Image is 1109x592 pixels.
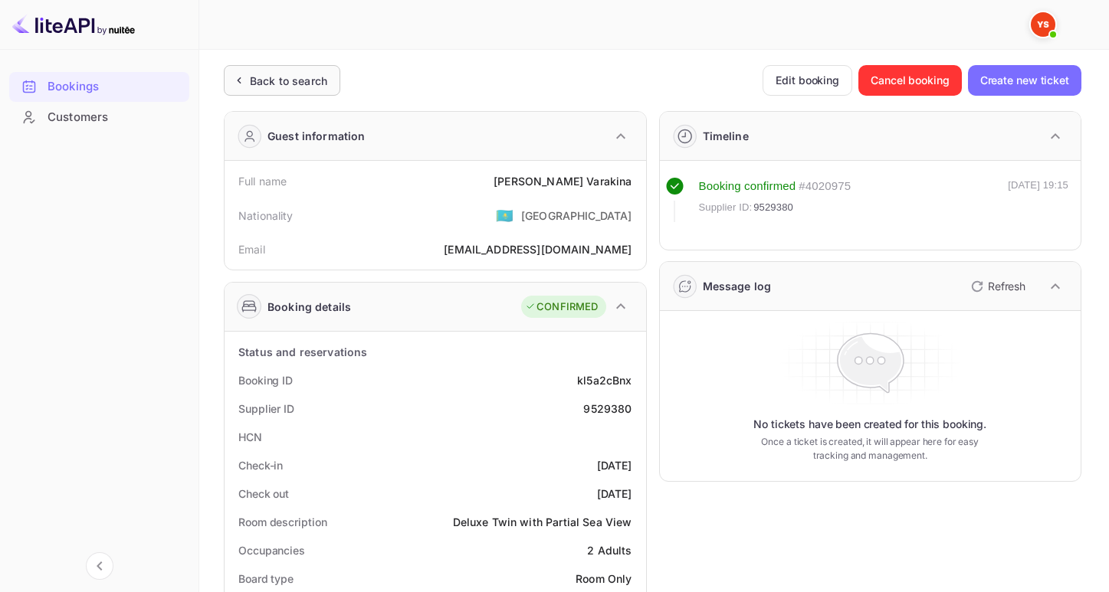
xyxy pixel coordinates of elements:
[9,103,189,131] a: Customers
[1031,12,1055,37] img: Yandex Support
[238,344,367,360] div: Status and reservations
[799,178,851,195] div: # 4020975
[583,401,632,417] div: 9529380
[238,571,294,587] div: Board type
[758,435,983,463] p: Once a ticket is created, it will appear here for easy tracking and management.
[753,417,986,432] p: No tickets have been created for this booking.
[238,401,294,417] div: Supplier ID
[576,571,632,587] div: Room Only
[699,178,796,195] div: Booking confirmed
[968,65,1081,96] button: Create new ticket
[597,486,632,502] div: [DATE]
[496,201,513,229] span: United States
[753,200,793,215] span: 9529380
[699,200,753,215] span: Supplier ID:
[238,429,262,445] div: HCN
[9,103,189,132] div: Customers
[597,457,632,473] div: [DATE]
[48,109,182,126] div: Customers
[962,274,1032,299] button: Refresh
[238,542,305,558] div: Occupancies
[988,278,1025,294] p: Refresh
[267,299,351,315] div: Booking details
[238,208,294,224] div: Nationality
[858,65,962,96] button: Cancel booking
[703,278,772,294] div: Message log
[238,486,289,502] div: Check out
[577,372,632,388] div: kl5a2cBnx
[238,173,287,189] div: Full name
[587,542,632,558] div: 2 Adults
[48,78,182,96] div: Bookings
[238,241,265,257] div: Email
[444,241,632,257] div: [EMAIL_ADDRESS][DOMAIN_NAME]
[494,173,632,189] div: [PERSON_NAME] Varakina
[525,299,598,315] div: CONFIRMED
[9,72,189,100] a: Bookings
[250,73,327,89] div: Back to search
[267,128,366,144] div: Guest information
[238,372,293,388] div: Booking ID
[453,514,632,530] div: Deluxe Twin with Partial Sea View
[238,514,326,530] div: Room description
[703,128,749,144] div: Timeline
[12,12,135,37] img: LiteAPI logo
[86,552,113,580] button: Collapse navigation
[763,65,852,96] button: Edit booking
[9,72,189,102] div: Bookings
[521,208,632,224] div: [GEOGRAPHIC_DATA]
[1008,178,1068,222] div: [DATE] 19:15
[238,457,283,473] div: Check-in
